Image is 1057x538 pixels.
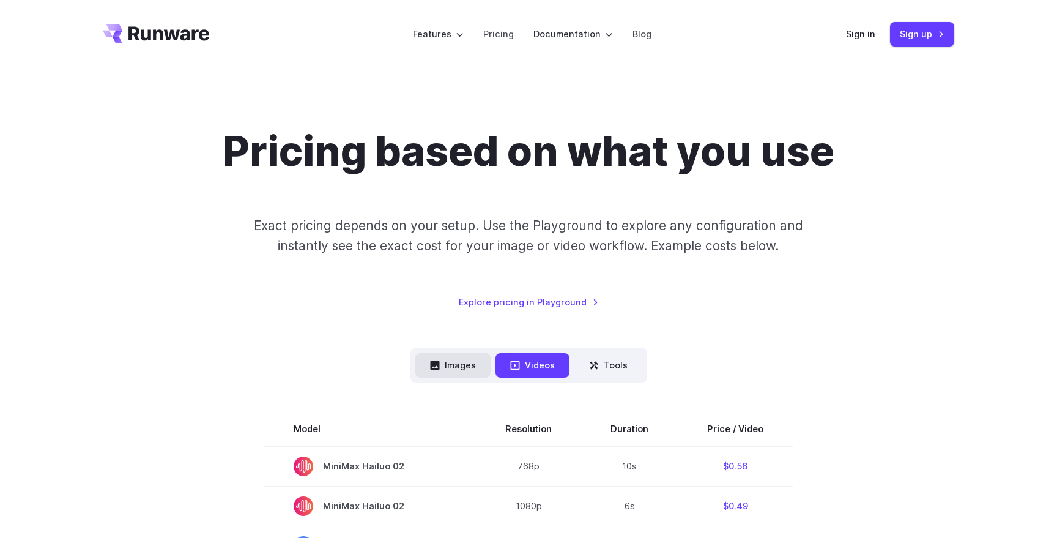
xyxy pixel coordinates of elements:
[846,27,875,41] a: Sign in
[415,353,491,377] button: Images
[533,27,613,41] label: Documentation
[294,496,447,516] span: MiniMax Hailuo 02
[476,486,581,526] td: 1080p
[413,27,464,41] label: Features
[678,412,793,446] th: Price / Video
[103,24,209,43] a: Go to /
[890,22,954,46] a: Sign up
[581,412,678,446] th: Duration
[294,457,447,476] span: MiniMax Hailuo 02
[483,27,514,41] a: Pricing
[476,412,581,446] th: Resolution
[678,446,793,487] td: $0.56
[231,215,826,256] p: Exact pricing depends on your setup. Use the Playground to explore any configuration and instantl...
[476,446,581,487] td: 768p
[264,412,476,446] th: Model
[581,446,678,487] td: 10s
[678,486,793,526] td: $0.49
[223,127,834,176] h1: Pricing based on what you use
[574,353,642,377] button: Tools
[581,486,678,526] td: 6s
[459,295,599,309] a: Explore pricing in Playground
[632,27,651,41] a: Blog
[495,353,569,377] button: Videos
